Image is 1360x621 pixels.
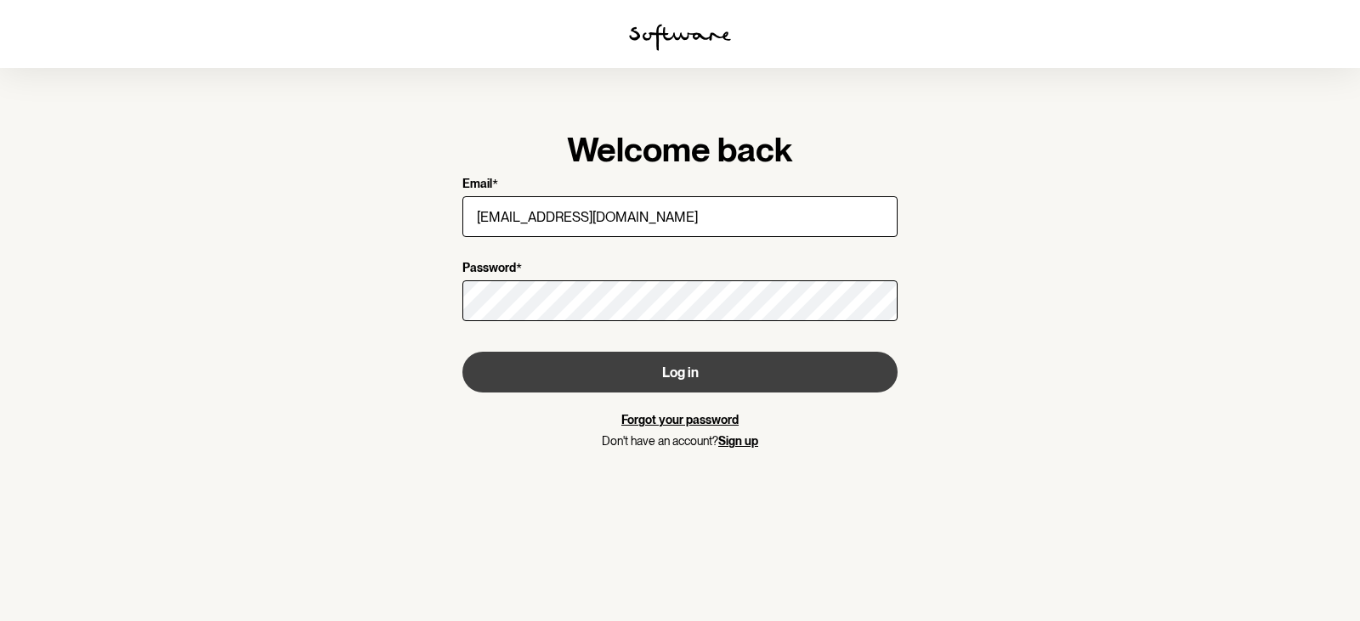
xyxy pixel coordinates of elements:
[629,24,731,51] img: software logo
[621,413,739,426] a: Forgot your password
[718,434,758,448] a: Sign up
[462,177,492,193] p: Email
[462,261,516,277] p: Password
[462,129,898,170] h1: Welcome back
[462,434,898,449] p: Don't have an account?
[462,352,898,392] button: Log in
